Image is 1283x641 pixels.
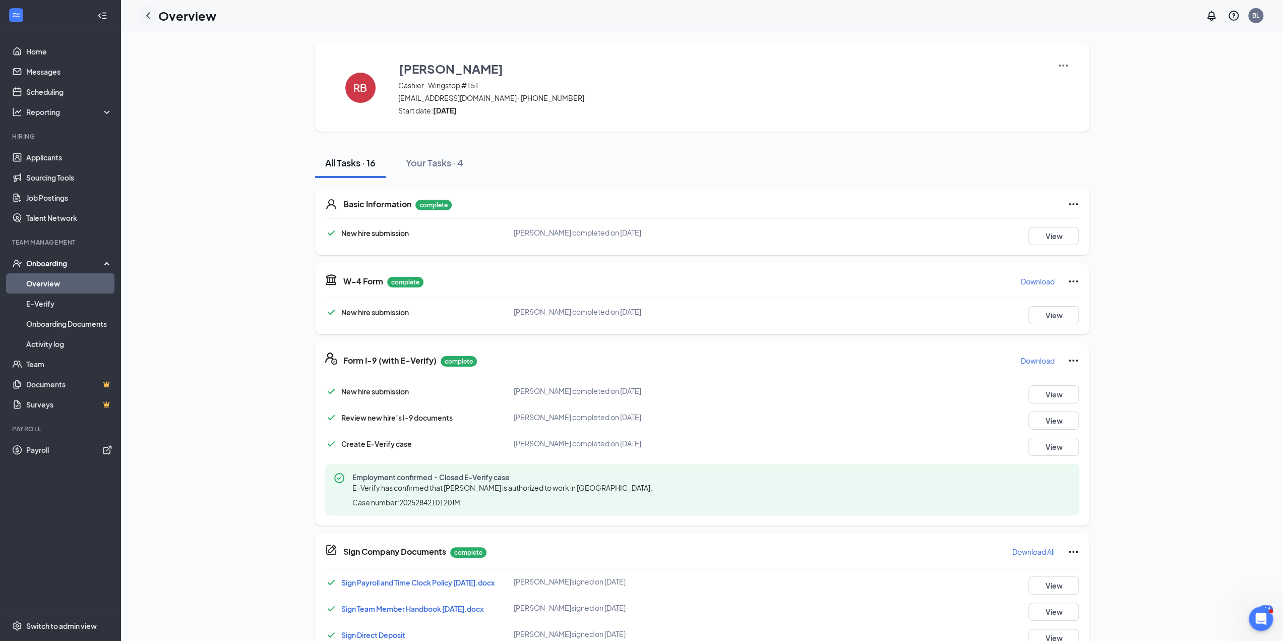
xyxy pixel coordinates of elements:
[26,273,112,294] a: Overview
[1067,355,1079,367] svg: Ellipses
[26,314,112,334] a: Onboarding Documents
[341,308,409,317] span: New hire submission
[26,621,97,631] div: Switch to admin view
[406,156,463,169] div: Your Tasks · 4
[433,106,457,115] strong: [DATE]
[514,413,641,422] span: [PERSON_NAME] completed on [DATE]
[514,629,765,639] div: [PERSON_NAME] signed on [DATE]
[26,394,112,415] a: SurveysCrown
[26,334,112,354] a: Activity log
[26,258,104,268] div: Onboarding
[1012,544,1055,560] button: Download All
[398,93,1045,103] span: [EMAIL_ADDRESS][DOMAIN_NAME] · [PHONE_NUMBER]
[514,576,765,587] div: [PERSON_NAME] signed on [DATE]
[398,80,1045,90] span: Cashier · Wingstop #151
[325,385,337,397] svg: Checkmark
[1028,306,1079,324] button: View
[325,576,337,589] svg: Checkmark
[26,440,112,460] a: PayrollExternalLink
[341,387,409,396] span: New hire submission
[26,107,113,117] div: Reporting
[341,413,453,422] span: Review new hire’s I-9 documents
[398,105,1045,115] span: Start date:
[12,258,22,268] svg: UserCheck
[341,228,409,238] span: New hire submission
[1067,198,1079,210] svg: Ellipses
[97,11,107,21] svg: Collapse
[325,603,337,615] svg: Checkmark
[343,276,383,287] h5: W-4 Form
[1028,576,1079,595] button: View
[325,544,337,556] svg: CompanyDocumentIcon
[341,439,412,448] span: Create E-Verify case
[26,62,112,82] a: Messages
[325,198,337,210] svg: User
[514,228,641,237] span: [PERSON_NAME] completed on [DATE]
[1020,273,1055,289] button: Download
[325,273,337,285] svg: TaxGovernmentIcon
[1021,356,1055,366] p: Download
[1012,547,1055,557] p: Download All
[325,156,376,169] div: All Tasks · 16
[1020,353,1055,369] button: Download
[26,188,112,208] a: Job Postings
[514,386,641,395] span: [PERSON_NAME] completed on [DATE]
[12,621,22,631] svg: Settings
[26,354,112,374] a: Team
[450,547,486,558] p: complete
[352,472,656,482] span: Employment confirmed・Closed E-Verify case
[399,60,503,77] h3: [PERSON_NAME]
[1028,385,1079,403] button: View
[325,629,337,641] svg: Checkmark
[142,10,154,22] svg: ChevronLeft
[26,82,112,102] a: Scheduling
[11,10,21,20] svg: WorkstreamLogo
[1252,11,1259,20] div: BL
[352,497,460,507] span: Case number: 2025284210120JM
[1067,275,1079,287] svg: Ellipses
[353,84,367,91] h4: RB
[514,307,641,316] span: [PERSON_NAME] completed on [DATE]
[325,438,337,450] svg: Checkmark
[343,546,446,557] h5: Sign Company Documents
[341,630,405,639] span: Sign Direct Deposit
[12,107,22,117] svg: Analysis
[1228,10,1240,22] svg: QuestionInfo
[1249,607,1273,631] iframe: Intercom live chat
[441,356,477,367] p: complete
[1057,60,1069,72] img: More Actions
[26,208,112,228] a: Talent Network
[343,199,411,210] h5: Basic Information
[325,412,337,424] svg: Checkmark
[26,147,112,167] a: Applicants
[1028,603,1079,621] button: View
[341,604,483,613] a: Sign Team Member Handbook [DATE].docx
[1259,605,1273,614] div: 114
[158,7,216,24] h1: Overview
[12,425,110,433] div: Payroll
[325,306,337,318] svg: Checkmark
[333,472,345,484] svg: CheckmarkCircle
[341,578,495,587] a: Sign Payroll and Time Clock Policy [DATE].docx
[514,603,765,613] div: [PERSON_NAME] signed on [DATE]
[26,167,112,188] a: Sourcing Tools
[325,227,337,239] svg: Checkmark
[1028,438,1079,456] button: View
[1028,227,1079,245] button: View
[335,60,386,115] button: RB
[343,355,437,366] h5: Form I-9 (with E-Verify)
[26,374,112,394] a: DocumentsCrown
[1205,10,1217,22] svg: Notifications
[325,353,337,365] svg: FormI9EVerifyIcon
[1028,412,1079,430] button: View
[1021,276,1055,286] p: Download
[12,238,110,247] div: Team Management
[514,439,641,448] span: [PERSON_NAME] completed on [DATE]
[415,200,452,210] p: complete
[398,60,1045,78] button: [PERSON_NAME]
[1067,546,1079,558] svg: Ellipses
[26,294,112,314] a: E-Verify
